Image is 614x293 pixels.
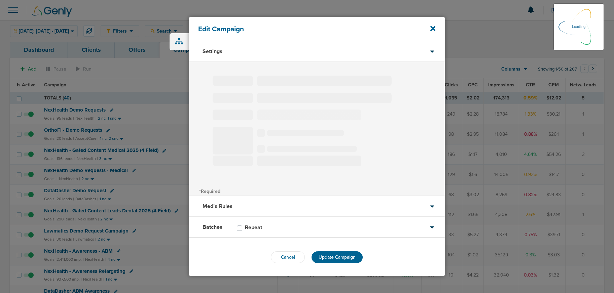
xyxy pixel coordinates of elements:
h3: Settings [203,48,222,55]
span: Update Campaign [319,254,356,260]
button: Cancel [271,251,305,263]
h4: Edit Campaign [198,25,412,33]
button: Update Campaign [312,251,363,263]
span: *Required [199,189,220,194]
h3: Media Rules [203,203,232,210]
h3: Repeat [245,224,262,231]
p: Loading [572,23,585,31]
h3: Batches [203,224,222,231]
